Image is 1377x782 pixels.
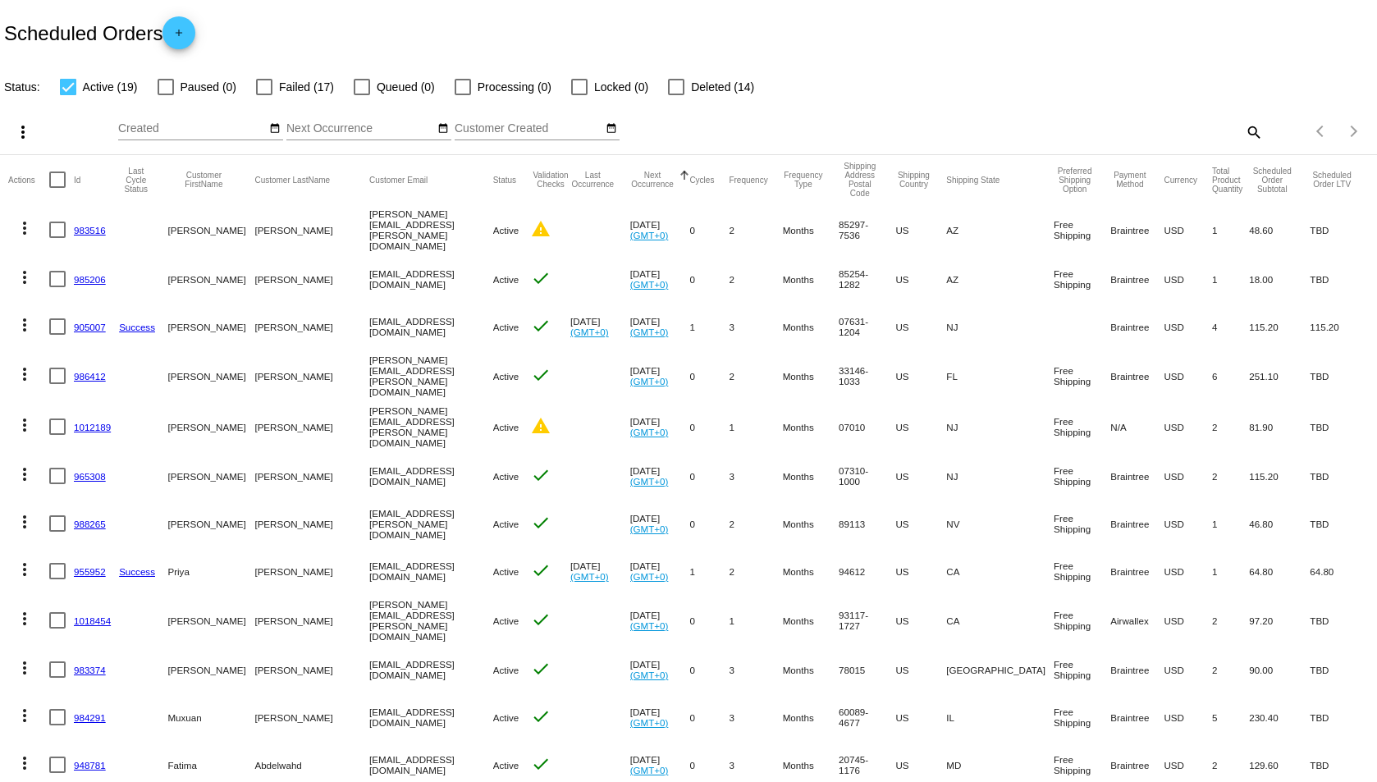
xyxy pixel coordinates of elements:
[783,350,839,401] mat-cell: Months
[895,204,946,255] mat-cell: US
[493,566,519,577] span: Active
[570,171,615,189] button: Change sorting for LastOccurrenceUtc
[15,658,34,678] mat-icon: more_vert
[1310,547,1369,595] mat-cell: 64.80
[1249,500,1310,547] mat-cell: 46.80
[729,646,782,693] mat-cell: 3
[689,255,729,303] mat-cell: 0
[531,659,551,679] mat-icon: check
[946,452,1054,500] mat-cell: NJ
[1054,401,1110,452] mat-cell: Free Shipping
[1110,452,1164,500] mat-cell: Braintree
[839,500,895,547] mat-cell: 89113
[946,350,1054,401] mat-cell: FL
[839,204,895,255] mat-cell: 85297-7536
[1164,693,1212,741] mat-cell: USD
[1212,646,1249,693] mat-cell: 2
[1164,175,1197,185] button: Change sorting for CurrencyIso
[783,401,839,452] mat-cell: Months
[1249,167,1295,194] button: Change sorting for Subtotal
[119,566,155,577] a: Success
[1310,693,1369,741] mat-cell: TBD
[630,547,690,595] mat-cell: [DATE]
[1243,119,1263,144] mat-icon: search
[630,524,669,534] a: (GMT+0)
[8,155,49,204] mat-header-cell: Actions
[1110,401,1164,452] mat-cell: N/A
[531,465,551,485] mat-icon: check
[895,595,946,646] mat-cell: US
[1054,255,1110,303] mat-cell: Free Shipping
[946,547,1054,595] mat-cell: CA
[15,706,34,725] mat-icon: more_vert
[167,350,254,401] mat-cell: [PERSON_NAME]
[594,77,648,97] span: Locked (0)
[839,693,895,741] mat-cell: 60089-4677
[1305,115,1338,148] button: Previous page
[1110,204,1164,255] mat-cell: Braintree
[254,350,369,401] mat-cell: [PERSON_NAME]
[1164,500,1212,547] mat-cell: USD
[369,303,493,350] mat-cell: [EMAIL_ADDRESS][DOMAIN_NAME]
[15,315,34,335] mat-icon: more_vert
[783,500,839,547] mat-cell: Months
[1212,155,1249,204] mat-header-cell: Total Product Quantity
[531,560,551,580] mat-icon: check
[493,371,519,382] span: Active
[689,401,729,452] mat-cell: 0
[839,547,895,595] mat-cell: 94612
[839,303,895,350] mat-cell: 07631-1204
[118,122,266,135] input: Created
[1054,693,1110,741] mat-cell: Free Shipping
[1110,693,1164,741] mat-cell: Braintree
[1054,595,1110,646] mat-cell: Free Shipping
[531,513,551,533] mat-icon: check
[1249,401,1310,452] mat-cell: 81.90
[254,547,369,595] mat-cell: [PERSON_NAME]
[946,401,1054,452] mat-cell: NJ
[254,500,369,547] mat-cell: [PERSON_NAME]
[729,595,782,646] mat-cell: 1
[839,452,895,500] mat-cell: 07310-1000
[630,500,690,547] mat-cell: [DATE]
[1310,646,1369,693] mat-cell: TBD
[689,595,729,646] mat-cell: 0
[729,500,782,547] mat-cell: 2
[630,350,690,401] mat-cell: [DATE]
[1054,452,1110,500] mat-cell: Free Shipping
[15,512,34,532] mat-icon: more_vert
[1310,595,1369,646] mat-cell: TBD
[729,452,782,500] mat-cell: 3
[895,401,946,452] mat-cell: US
[279,77,334,97] span: Failed (17)
[493,760,519,771] span: Active
[689,500,729,547] mat-cell: 0
[1164,646,1212,693] mat-cell: USD
[4,16,195,49] h2: Scheduled Orders
[167,500,254,547] mat-cell: [PERSON_NAME]
[369,646,493,693] mat-cell: [EMAIL_ADDRESS][DOMAIN_NAME]
[1212,204,1249,255] mat-cell: 1
[1110,255,1164,303] mat-cell: Braintree
[630,620,669,631] a: (GMT+0)
[167,646,254,693] mat-cell: [PERSON_NAME]
[269,122,281,135] mat-icon: date_range
[946,303,1054,350] mat-cell: NJ
[729,693,782,741] mat-cell: 3
[74,566,106,577] a: 955952
[369,255,493,303] mat-cell: [EMAIL_ADDRESS][DOMAIN_NAME]
[1212,255,1249,303] mat-cell: 1
[369,204,493,255] mat-cell: [PERSON_NAME][EMAIL_ADDRESS][PERSON_NAME][DOMAIN_NAME]
[630,571,669,582] a: (GMT+0)
[895,350,946,401] mat-cell: US
[493,471,519,482] span: Active
[13,122,33,142] mat-icon: more_vert
[895,303,946,350] mat-cell: US
[946,255,1054,303] mat-cell: AZ
[689,350,729,401] mat-cell: 0
[83,77,138,97] span: Active (19)
[1212,303,1249,350] mat-cell: 4
[1249,452,1310,500] mat-cell: 115.20
[1249,693,1310,741] mat-cell: 230.40
[1310,350,1369,401] mat-cell: TBD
